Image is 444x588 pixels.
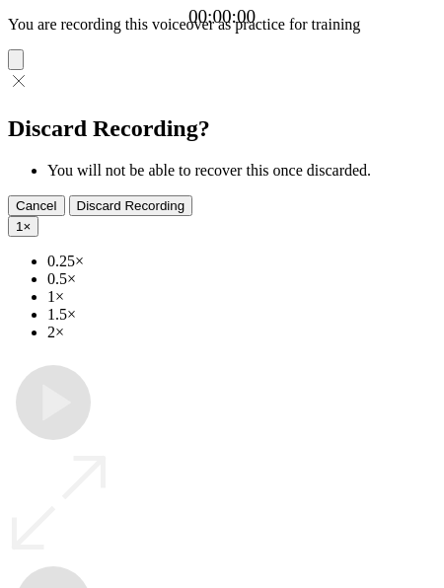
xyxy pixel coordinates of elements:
a: 00:00:00 [188,6,256,28]
li: 0.25× [47,253,436,270]
li: 0.5× [47,270,436,288]
button: Discard Recording [69,195,193,216]
p: You are recording this voiceover as practice for training [8,16,436,34]
li: 1× [47,288,436,306]
span: 1 [16,219,23,234]
li: You will not be able to recover this once discarded. [47,162,436,180]
button: Cancel [8,195,65,216]
h2: Discard Recording? [8,115,436,142]
button: 1× [8,216,38,237]
li: 1.5× [47,306,436,324]
li: 2× [47,324,436,341]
